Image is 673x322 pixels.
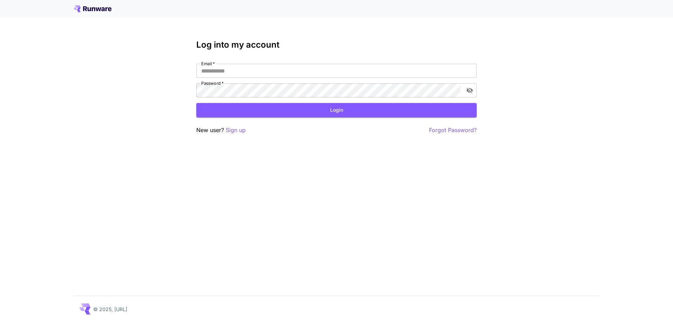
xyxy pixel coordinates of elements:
[429,126,477,135] button: Forgot Password?
[93,306,127,313] p: © 2025, [URL]
[196,40,477,50] h3: Log into my account
[201,80,224,86] label: Password
[196,126,246,135] p: New user?
[196,103,477,117] button: Login
[463,84,476,97] button: toggle password visibility
[226,126,246,135] button: Sign up
[201,61,215,67] label: Email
